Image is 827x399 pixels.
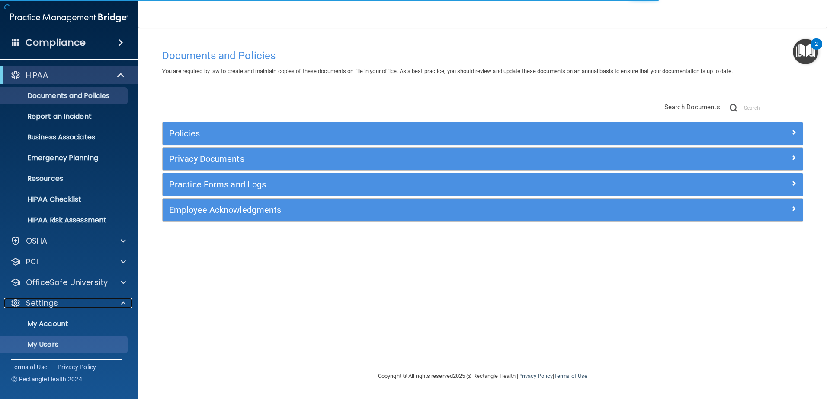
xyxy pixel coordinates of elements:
[26,277,108,288] p: OfficeSafe University
[26,70,48,80] p: HIPAA
[162,50,803,61] h4: Documents and Policies
[6,174,124,183] p: Resources
[10,256,126,267] a: PCI
[10,298,126,308] a: Settings
[26,236,48,246] p: OSHA
[6,216,124,225] p: HIPAA Risk Assessment
[162,68,733,74] span: You are required by law to create and maintain copies of these documents on file in your office. ...
[10,70,125,80] a: HIPAA
[169,203,796,217] a: Employee Acknowledgments
[6,154,124,162] p: Emergency Planning
[10,236,126,246] a: OSHA
[6,320,124,328] p: My Account
[11,363,47,371] a: Terms of Use
[11,375,82,383] span: Ⓒ Rectangle Health 2024
[6,92,124,100] p: Documents and Policies
[58,363,96,371] a: Privacy Policy
[793,39,818,64] button: Open Resource Center, 2 new notifications
[26,256,38,267] p: PCI
[169,205,636,215] h5: Employee Acknowledgments
[554,373,587,379] a: Terms of Use
[664,103,722,111] span: Search Documents:
[6,340,124,349] p: My Users
[730,104,737,112] img: ic-search.3b580494.png
[518,373,552,379] a: Privacy Policy
[744,101,803,114] input: Search
[169,152,796,166] a: Privacy Documents
[169,180,636,189] h5: Practice Forms and Logs
[325,362,641,390] div: Copyright © All rights reserved 2025 @ Rectangle Health | |
[169,177,796,191] a: Practice Forms and Logs
[677,338,817,372] iframe: Drift Widget Chat Controller
[169,127,796,140] a: Policies
[815,44,818,55] div: 2
[10,9,128,26] img: PMB logo
[26,37,86,49] h4: Compliance
[6,133,124,142] p: Business Associates
[6,195,124,204] p: HIPAA Checklist
[169,154,636,164] h5: Privacy Documents
[169,129,636,138] h5: Policies
[26,298,58,308] p: Settings
[10,277,126,288] a: OfficeSafe University
[6,112,124,121] p: Report an Incident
